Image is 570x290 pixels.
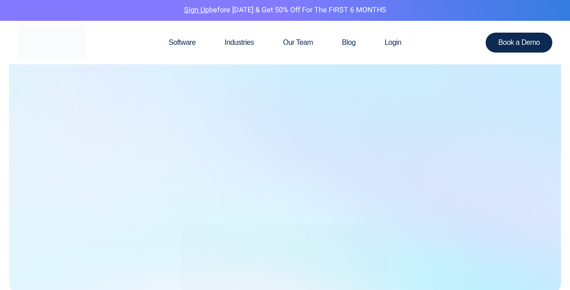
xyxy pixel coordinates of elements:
[327,21,370,64] a: Blog
[486,33,553,53] a: Book a Demo
[370,21,416,64] a: Login
[154,21,210,64] a: Software
[7,5,563,16] p: before [DATE] & Get 50% Off for the FIRST 6 MONTHS
[184,5,209,15] a: Sign Up
[210,21,268,64] a: Industries
[498,39,540,46] span: Book a Demo
[268,21,327,64] a: Our Team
